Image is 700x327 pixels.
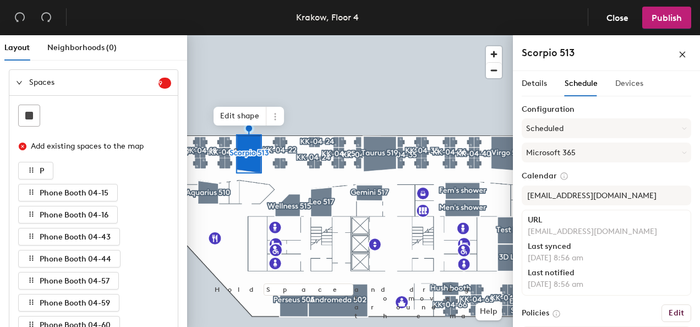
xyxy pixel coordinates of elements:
button: Phone Booth 04-16 [18,206,118,224]
button: Close [597,7,638,29]
span: Publish [652,13,682,23]
button: P [18,162,53,179]
span: Phone Booth 04-43 [40,232,111,242]
div: Last notified [528,269,685,277]
button: Phone Booth 04-57 [18,272,119,290]
input: Add calendar email [522,186,691,205]
button: Phone Booth 04-43 [18,228,120,246]
span: Phone Booth 04-59 [40,298,110,308]
label: Policies [522,309,549,318]
button: Phone Booth 04-44 [18,250,121,268]
button: Microsoft 365 [522,143,691,162]
span: close-circle [19,143,26,150]
span: Neighborhoods (0) [47,43,117,52]
span: Phone Booth 04-57 [40,276,110,286]
button: Phone Booth 04-59 [18,294,119,312]
button: Phone Booth 04-15 [18,184,118,201]
p: [EMAIL_ADDRESS][DOMAIN_NAME] [528,227,685,237]
h4: Scorpio 513 [522,46,575,60]
sup: 9 [158,78,171,89]
div: Add existing spaces to the map [31,140,162,152]
span: Schedule [565,79,598,88]
div: Krakow, Floor 4 [296,10,359,24]
span: Phone Booth 04-16 [40,210,108,220]
div: Last synced [528,242,685,251]
span: expanded [16,79,23,86]
span: P [40,166,44,176]
p: [DATE] 8:56 am [528,280,685,290]
p: [DATE] 8:56 am [528,253,685,263]
label: Configuration [522,105,691,114]
span: Devices [615,79,643,88]
span: Phone Booth 04-15 [40,188,108,198]
span: close [679,51,686,58]
span: undo [14,12,25,23]
span: Edit shape [214,107,266,126]
span: Spaces [29,70,158,95]
button: Redo (⌘ + ⇧ + Z) [35,7,57,29]
h6: Edit [669,309,684,318]
button: Undo (⌘ + Z) [9,7,31,29]
span: Phone Booth 04-44 [40,254,111,264]
span: Close [606,13,628,23]
button: Help [475,303,502,320]
span: Details [522,79,547,88]
label: Calendar [522,171,691,181]
button: Publish [642,7,691,29]
button: Edit [661,304,691,322]
button: Scheduled [522,118,691,138]
div: URL [528,216,685,225]
span: 9 [158,79,171,87]
span: Layout [4,43,30,52]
